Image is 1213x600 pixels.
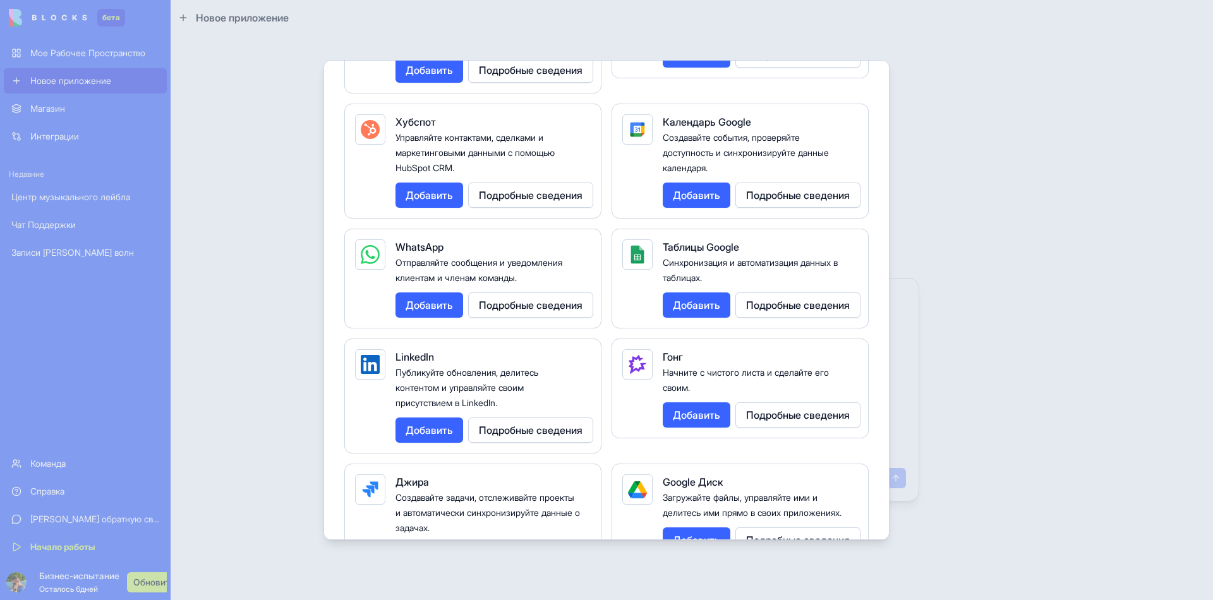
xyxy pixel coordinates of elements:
[395,257,562,283] span: Отправляйте сообщения и уведомления клиентам и членам команды.
[395,57,463,83] button: Добавить
[663,183,730,208] button: Добавить
[395,292,463,318] button: Добавить
[395,351,434,363] span: LinkedIn
[663,492,842,518] span: Загружайте файлы, управляйте ими и делитесь ими прямо в своих приложениях.
[735,527,860,553] button: Подробные сведения
[395,492,580,533] span: Создавайте задачи, отслеживайте проекты и автоматически синхронизируйте данные о задачах.
[663,351,683,363] span: Гонг
[663,402,730,428] button: Добавить
[735,183,860,208] button: Подробные сведения
[663,292,730,318] button: Добавить
[395,241,444,253] span: WhatsApp
[735,292,860,318] button: Подробные сведения
[395,183,463,208] button: Добавить
[663,132,829,173] span: Создавайте события, проверяйте доступность и синхронизируйте данные календаря.
[395,367,538,408] span: Публикуйте обновления, делитесь контентом и управляйте своим присутствием в LinkedIn.
[735,402,860,428] button: Подробные сведения
[468,57,593,83] button: Подробные сведения
[395,476,429,488] span: Джира
[395,132,555,173] span: Управляйте контактами, сделками и маркетинговыми данными с помощью HubSpot CRM.
[663,241,739,253] span: Таблицы Google
[468,292,593,318] button: Подробные сведения
[468,417,593,443] button: Подробные сведения
[663,367,829,393] span: Начните с чистого листа и сделайте его своим.
[395,417,463,443] button: Добавить
[663,116,751,128] span: Календарь Google
[663,527,730,553] button: Добавить
[663,257,838,283] span: Синхронизация и автоматизация данных в таблицах.
[395,116,436,128] span: Хубспот
[663,476,723,488] span: Google Диск
[468,183,593,208] button: Подробные сведения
